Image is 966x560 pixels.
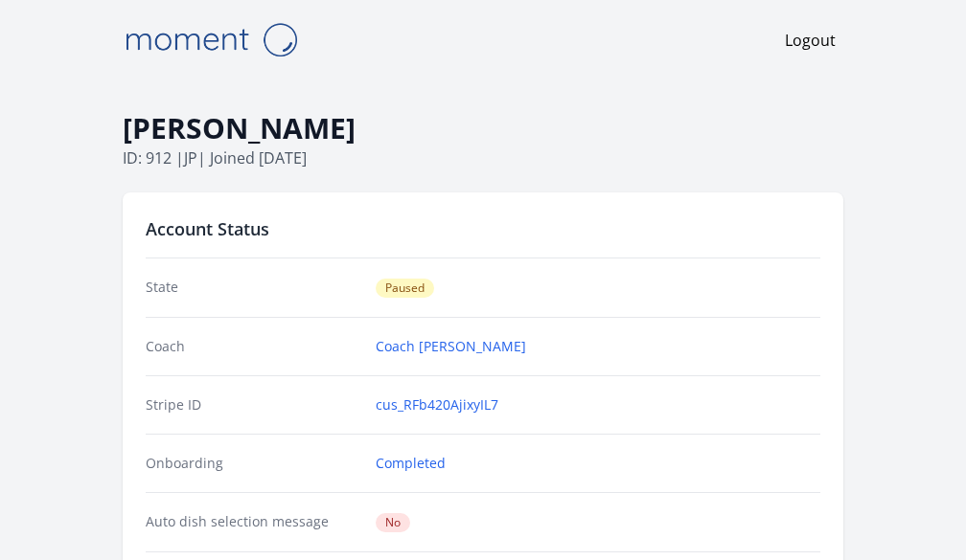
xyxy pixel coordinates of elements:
h2: Account Status [146,215,820,242]
a: Completed [376,454,446,473]
span: Paused [376,279,434,298]
a: Logout [785,29,836,52]
dt: State [146,278,360,298]
dt: Stripe ID [146,395,360,414]
p: ID: 912 | | Joined [DATE] [123,146,843,169]
img: Moment [115,15,307,64]
dt: Onboarding [146,454,360,473]
span: jp [184,147,197,168]
dt: Coach [146,337,360,356]
a: cus_RFb420AjixyIL7 [376,395,498,414]
a: Coach [PERSON_NAME] [376,337,526,356]
span: No [376,513,410,532]
h1: [PERSON_NAME] [123,110,843,146]
dt: Auto dish selection message [146,512,360,532]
